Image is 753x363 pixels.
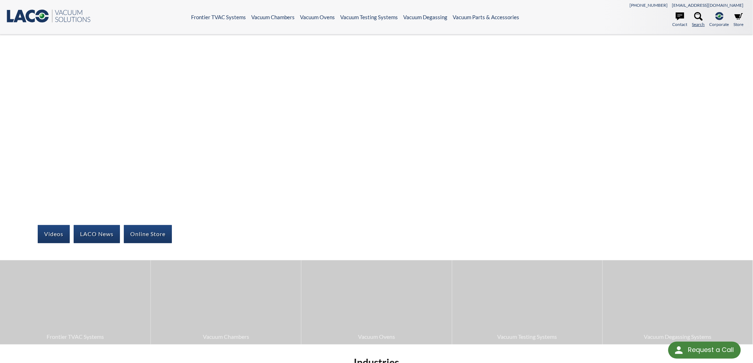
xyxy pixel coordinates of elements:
[305,332,448,341] span: Vacuum Ovens
[4,332,147,341] span: Frontier TVAC Systems
[300,14,335,20] a: Vacuum Ovens
[251,14,295,20] a: Vacuum Chambers
[668,342,741,359] div: Request a Call
[38,225,70,243] a: Videos
[630,2,668,8] a: [PHONE_NUMBER]
[403,14,447,20] a: Vacuum Degassing
[453,14,519,20] a: Vacuum Parts & Accessories
[734,12,744,28] a: Store
[74,225,120,243] a: LACO News
[672,2,744,8] a: [EMAIL_ADDRESS][DOMAIN_NAME]
[456,332,599,341] span: Vacuum Testing Systems
[452,260,602,345] a: Vacuum Testing Systems
[692,12,705,28] a: Search
[154,332,297,341] span: Vacuum Chambers
[673,345,685,356] img: round button
[710,21,729,28] span: Corporate
[151,260,301,345] a: Vacuum Chambers
[673,12,688,28] a: Contact
[603,260,753,345] a: Vacuum Degassing Systems
[688,342,734,358] div: Request a Call
[606,332,749,341] span: Vacuum Degassing Systems
[340,14,398,20] a: Vacuum Testing Systems
[124,225,172,243] a: Online Store
[301,260,452,345] a: Vacuum Ovens
[191,14,246,20] a: Frontier TVAC Systems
